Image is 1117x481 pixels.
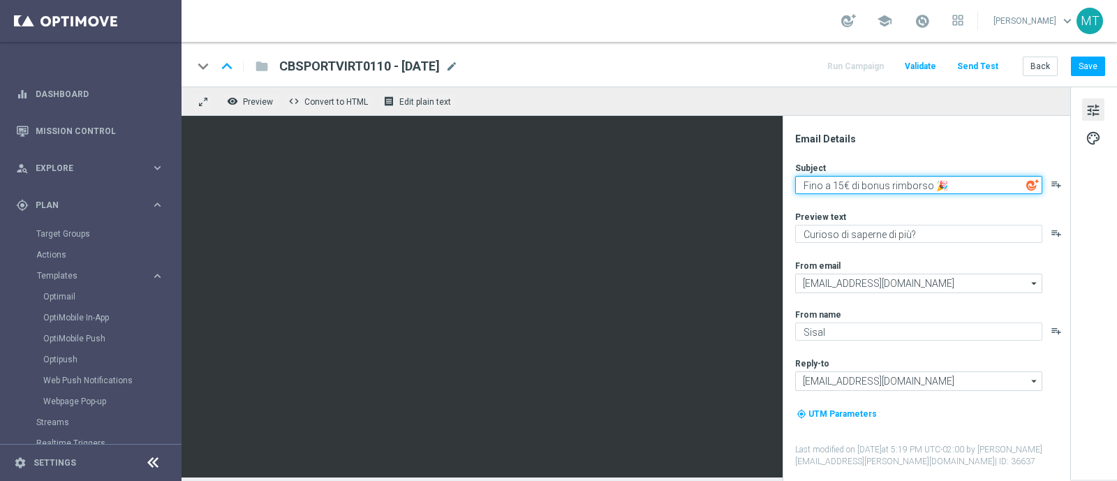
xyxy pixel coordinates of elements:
[151,269,164,283] i: keyboard_arrow_right
[43,375,145,386] a: Web Push Notifications
[795,212,846,223] label: Preview text
[992,10,1077,31] a: [PERSON_NAME]keyboard_arrow_down
[795,371,1042,391] input: info@sisal.it
[43,354,145,365] a: Optipush
[37,272,151,280] div: Templates
[151,198,164,212] i: keyboard_arrow_right
[795,309,841,320] label: From name
[795,444,1069,468] label: Last modified on [DATE] at 5:19 PM UTC-02:00 by [PERSON_NAME][EMAIL_ADDRESS][PERSON_NAME][DOMAIN_...
[1071,57,1105,76] button: Save
[797,409,806,419] i: my_location
[15,200,165,211] button: gps_fixed Plan keyboard_arrow_right
[16,162,29,175] i: person_search
[36,249,145,260] a: Actions
[36,164,151,172] span: Explore
[1028,372,1042,390] i: arrow_drop_down
[43,312,145,323] a: OptiMobile In-App
[43,333,145,344] a: OptiMobile Push
[795,260,841,272] label: From email
[795,133,1069,145] div: Email Details
[16,199,151,212] div: Plan
[1051,228,1062,239] button: playlist_add
[36,270,165,281] button: Templates keyboard_arrow_right
[34,459,76,467] a: Settings
[955,57,1000,76] button: Send Test
[279,58,440,75] span: CBSPORTVIRT0110 - 2025-10-01
[383,96,394,107] i: receipt
[304,97,368,107] span: Convert to HTML
[216,56,237,77] i: keyboard_arrow_up
[43,291,145,302] a: Optimail
[36,201,151,209] span: Plan
[1086,129,1101,147] span: palette
[1051,179,1062,190] button: playlist_add
[1082,126,1104,149] button: palette
[905,61,936,71] span: Validate
[43,328,180,349] div: OptiMobile Push
[795,358,829,369] label: Reply-to
[795,406,878,422] button: my_location UTM Parameters
[243,97,273,107] span: Preview
[16,88,29,101] i: equalizer
[36,112,164,149] a: Mission Control
[399,97,451,107] span: Edit plain text
[43,349,180,370] div: Optipush
[15,89,165,100] button: equalizer Dashboard
[1060,13,1075,29] span: keyboard_arrow_down
[43,286,180,307] div: Optimail
[903,57,938,76] button: Validate
[288,96,299,107] span: code
[1086,101,1101,119] span: tune
[43,391,180,412] div: Webpage Pop-up
[227,96,238,107] i: remove_red_eye
[36,223,180,244] div: Target Groups
[445,60,458,73] span: mode_edit
[36,228,145,239] a: Target Groups
[36,244,180,265] div: Actions
[36,412,180,433] div: Streams
[1023,57,1058,76] button: Back
[36,417,145,428] a: Streams
[43,307,180,328] div: OptiMobile In-App
[808,409,877,419] span: UTM Parameters
[223,92,279,110] button: remove_red_eye Preview
[36,438,145,449] a: Realtime Triggers
[43,370,180,391] div: Web Push Notifications
[795,163,826,174] label: Subject
[380,92,457,110] button: receipt Edit plain text
[285,92,374,110] button: code Convert to HTML
[16,75,164,112] div: Dashboard
[795,274,1042,293] input: newsletter@comunicazioni.sisal.it
[1026,179,1039,191] img: optiGenie.svg
[1051,325,1062,336] button: playlist_add
[16,162,151,175] div: Explore
[37,272,137,280] span: Templates
[1077,8,1103,34] div: MT
[36,75,164,112] a: Dashboard
[15,163,165,174] button: person_search Explore keyboard_arrow_right
[1028,274,1042,293] i: arrow_drop_down
[43,396,145,407] a: Webpage Pop-up
[877,13,892,29] span: school
[16,112,164,149] div: Mission Control
[14,457,27,469] i: settings
[36,433,180,454] div: Realtime Triggers
[995,457,1035,466] span: | ID: 36637
[15,126,165,137] button: Mission Control
[151,161,164,175] i: keyboard_arrow_right
[36,265,180,412] div: Templates
[16,199,29,212] i: gps_fixed
[1082,98,1104,121] button: tune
